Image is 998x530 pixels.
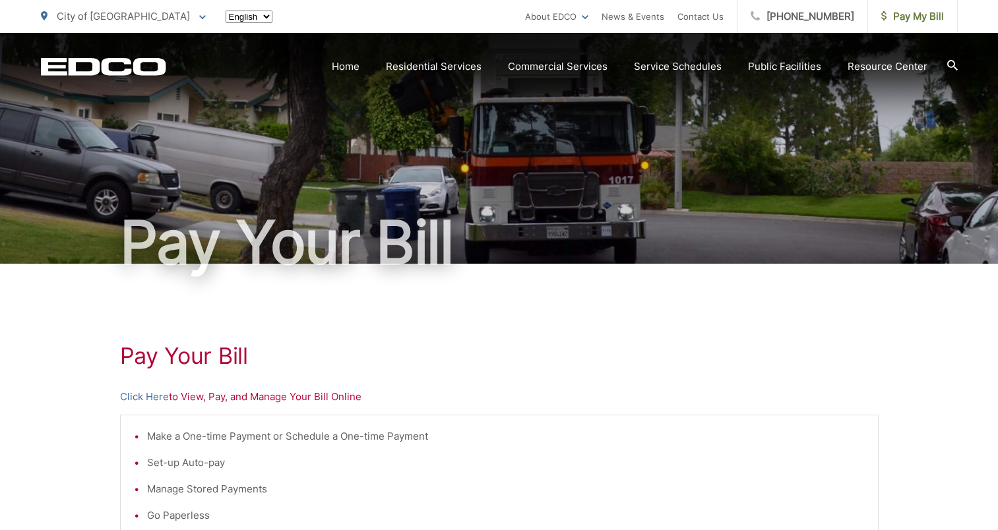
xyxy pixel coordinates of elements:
[677,9,724,24] a: Contact Us
[41,210,958,276] h1: Pay Your Bill
[508,59,608,74] a: Commercial Services
[147,481,865,497] li: Manage Stored Payments
[634,59,722,74] a: Service Schedules
[41,57,166,76] a: EDCD logo. Return to the homepage.
[386,59,482,74] a: Residential Services
[57,10,190,22] span: City of [GEOGRAPHIC_DATA]
[602,9,664,24] a: News & Events
[147,508,865,523] li: Go Paperless
[120,343,879,369] h1: Pay Your Bill
[226,11,272,23] select: Select a language
[120,389,879,405] p: to View, Pay, and Manage Your Bill Online
[881,9,944,24] span: Pay My Bill
[120,389,169,405] a: Click Here
[147,428,865,444] li: Make a One-time Payment or Schedule a One-time Payment
[147,455,865,471] li: Set-up Auto-pay
[525,9,588,24] a: About EDCO
[848,59,927,74] a: Resource Center
[332,59,359,74] a: Home
[748,59,821,74] a: Public Facilities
